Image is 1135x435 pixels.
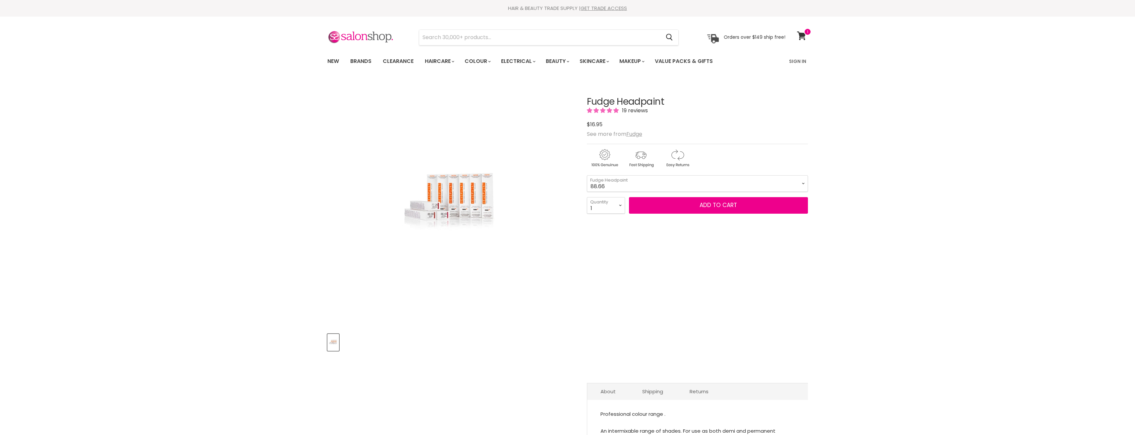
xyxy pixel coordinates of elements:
[541,54,573,68] a: Beauty
[581,5,627,12] a: GET TRADE ACCESS
[587,148,622,168] img: genuine.gif
[322,54,344,68] a: New
[327,334,339,351] button: Fudge Headpaint
[676,383,722,400] a: Returns
[587,107,620,114] span: 4.89 stars
[623,148,658,168] img: shipping.gif
[460,54,495,68] a: Colour
[587,121,602,128] span: $16.95
[378,54,419,68] a: Clearance
[700,201,737,209] span: Add to cart
[724,34,785,40] p: Orders over $149 ship free!
[327,80,575,328] div: Fudge Headpaint image. Click or Scroll to Zoom.
[328,335,338,350] img: Fudge Headpaint
[587,383,629,400] a: About
[496,54,539,68] a: Electrical
[326,332,576,351] div: Product thumbnails
[391,114,511,293] img: Fudge Headpaint
[650,54,718,68] a: Value Packs & Gifts
[345,54,376,68] a: Brands
[661,30,678,45] button: Search
[319,5,816,12] div: HAIR & BEAUTY TRADE SUPPLY |
[322,52,752,71] ul: Main menu
[614,54,649,68] a: Makeup
[419,30,661,45] input: Search
[629,197,808,214] button: Add to cart
[587,197,625,214] select: Quantity
[626,130,642,138] a: Fudge
[620,107,648,114] span: 19 reviews
[420,54,458,68] a: Haircare
[660,148,695,168] img: returns.gif
[629,383,676,400] a: Shipping
[419,29,679,45] form: Product
[319,52,816,71] nav: Main
[785,54,810,68] a: Sign In
[587,97,808,107] h1: Fudge Headpaint
[575,54,613,68] a: Skincare
[587,130,642,138] span: See more from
